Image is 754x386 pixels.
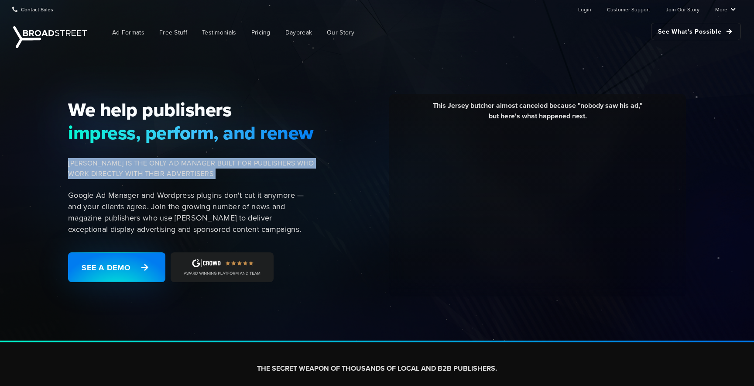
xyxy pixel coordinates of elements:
[13,26,87,48] img: Broadstreet | The Ad Manager for Small Publishers
[12,0,53,18] a: Contact Sales
[195,23,243,42] a: Testimonials
[607,0,650,18] a: Customer Support
[279,23,319,42] a: Daybreak
[285,28,312,37] span: Daybreak
[320,23,361,42] a: Our Story
[396,100,679,128] div: This Jersey butcher almost canceled because "nobody saw his ad," but here's what happened next.
[715,0,736,18] a: More
[68,252,165,282] a: See a Demo
[251,28,271,37] span: Pricing
[68,190,314,235] p: Google Ad Manager and Wordpress plugins don't cut it anymore — and your clients agree. Join the g...
[159,28,187,37] span: Free Stuff
[92,18,741,47] nav: Main
[245,23,277,42] a: Pricing
[651,23,741,40] a: See What's Possible
[68,98,314,121] span: We help publishers
[578,0,591,18] a: Login
[327,28,354,37] span: Our Story
[106,23,151,42] a: Ad Formats
[396,128,679,287] iframe: YouTube video player
[112,28,144,37] span: Ad Formats
[202,28,236,37] span: Testimonials
[153,23,194,42] a: Free Stuff
[68,121,314,144] span: impress, perform, and renew
[134,364,620,373] h2: THE SECRET WEAPON OF THOUSANDS OF LOCAL AND B2B PUBLISHERS.
[666,0,699,18] a: Join Our Story
[68,158,314,179] span: [PERSON_NAME] IS THE ONLY AD MANAGER BUILT FOR PUBLISHERS WHO WORK DIRECTLY WITH THEIR ADVERTISERS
